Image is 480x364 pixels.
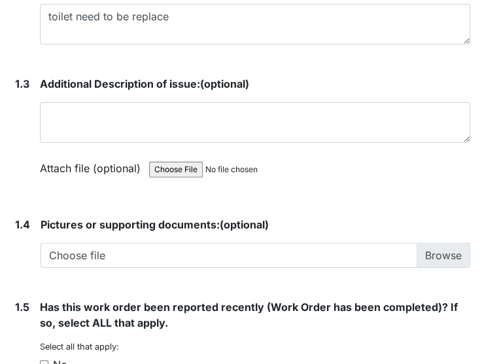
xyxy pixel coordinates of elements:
[40,342,119,352] small: Select all that apply:
[41,217,470,232] strong: (optional)
[40,77,200,90] span: Additional Description of issue:
[40,76,470,92] strong: (optional)
[15,299,29,315] label: 1.5
[40,300,458,329] span: Has this work order been reported recently (Work Order has been completed)? If so, select ALL tha...
[15,76,29,92] label: 1.3
[15,217,30,232] label: 1.4
[40,153,146,176] label: Attach file (optional)
[41,218,220,231] span: Pictures or supporting documents:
